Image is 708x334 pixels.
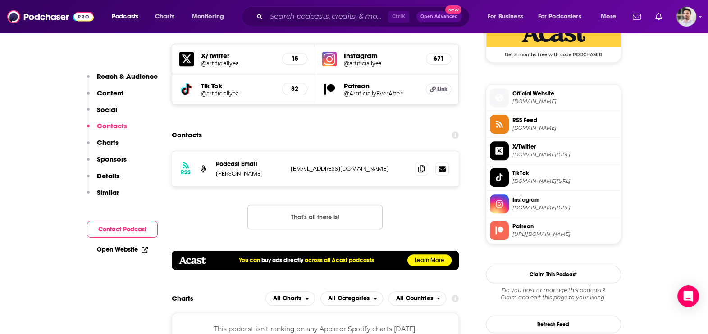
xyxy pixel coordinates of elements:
a: @artificiallyea [344,60,419,67]
span: Open Advanced [420,14,458,19]
a: TikTok[DOMAIN_NAME][URL] [490,168,617,187]
h5: Instagram [344,51,419,60]
p: Charts [97,138,119,147]
button: open menu [532,9,594,24]
div: Claim and edit this page to your liking. [486,287,621,301]
button: Content [87,89,123,105]
a: Official Website[DOMAIN_NAME] [490,88,617,107]
div: Search podcasts, credits, & more... [250,6,478,27]
span: New [445,5,461,14]
p: Similar [97,188,119,197]
a: @ArtificiallyEverAfter [344,90,419,97]
span: For Business [488,10,523,23]
button: open menu [320,291,383,306]
button: Charts [87,138,119,155]
span: feeds.acast.com [512,125,617,131]
a: Show notifications dropdown [652,9,666,24]
span: More [601,10,616,23]
h2: Countries [388,291,447,306]
p: [PERSON_NAME] [216,170,283,177]
a: @artificiallyea [201,60,275,67]
span: For Podcasters [538,10,581,23]
span: Patreon [512,222,617,230]
span: Do you host or manage this podcast? [486,287,621,294]
button: open menu [481,9,534,24]
button: Details [87,172,119,188]
span: tiktok.com/@artificiallyea [512,178,617,185]
h5: Tik Tok [201,81,275,90]
button: open menu [388,291,447,306]
button: Open AdvancedNew [416,11,462,22]
button: open menu [186,9,236,24]
span: All Charts [273,295,301,302]
h2: Contacts [172,126,202,144]
h2: Charts [172,294,193,302]
button: Show profile menu [676,7,696,27]
button: Similar [87,188,119,205]
a: Charts [149,9,180,24]
div: Open Intercom Messenger [677,285,699,307]
p: Social [97,105,117,114]
p: Content [97,89,123,97]
span: Official Website [512,90,617,98]
span: All Categories [328,295,370,302]
p: Contacts [97,122,127,130]
p: Podcast Email [216,160,283,168]
button: open menu [594,9,627,24]
a: Open Website [97,246,148,253]
h5: Patreon [344,81,419,90]
p: Reach & Audience [97,72,158,81]
h5: 15 [290,55,300,63]
img: User Profile [676,7,696,27]
button: Reach & Audience [87,72,158,89]
span: Link [437,86,448,93]
a: X/Twitter[DOMAIN_NAME][URL] [490,141,617,160]
button: Social [87,105,117,122]
span: Logged in as sam_beutlerink [676,7,696,27]
span: https://www.patreon.com/ArtificiallyEverAfter [512,231,617,238]
button: open menu [265,291,315,306]
span: Get 3 months free with code PODCHASER [486,47,621,58]
span: RSS Feed [512,116,617,124]
span: All Countries [396,295,433,302]
a: Podchaser - Follow, Share and Rate Podcasts [7,8,94,25]
p: [EMAIL_ADDRESS][DOMAIN_NAME] [291,165,408,172]
a: Link [426,83,451,95]
h2: Categories [320,291,383,306]
a: Instagram[DOMAIN_NAME][URL] [490,194,617,213]
button: Sponsors [87,155,127,172]
span: Charts [155,10,174,23]
button: Contacts [87,122,127,138]
a: buy ads directly [261,257,303,264]
span: Podcasts [112,10,138,23]
button: open menu [105,9,150,24]
span: twitter.com/artificiallyea [512,151,617,158]
button: Refresh Feed [486,316,621,333]
h5: X/Twitter [201,51,275,60]
span: instagram.com/artificiallyea [512,204,617,211]
span: TikTok [512,169,617,177]
a: @artificiallyea [201,90,275,97]
button: Nothing here. [247,205,383,229]
img: Acast Deal: Get 3 months free with code PODCHASER [486,20,621,47]
button: Claim This Podcast [486,266,621,283]
span: X/Twitter [512,143,617,151]
span: Instagram [512,196,617,204]
h2: Platforms [265,291,315,306]
h3: RSS [181,169,191,176]
img: iconImage [322,52,337,66]
p: Details [97,172,119,180]
h5: You can across all Acast podcasts [239,257,374,264]
a: RSS Feed[DOMAIN_NAME] [490,115,617,134]
h5: 82 [290,85,300,93]
span: Monitoring [192,10,224,23]
span: Ctrl K [388,11,409,23]
h5: 671 [434,55,443,63]
a: Learn More [407,254,452,266]
img: acastlogo [179,257,206,264]
a: Patreon[URL][DOMAIN_NAME] [490,221,617,240]
a: Acast Deal: Get 3 months free with code PODCHASER [486,20,621,57]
